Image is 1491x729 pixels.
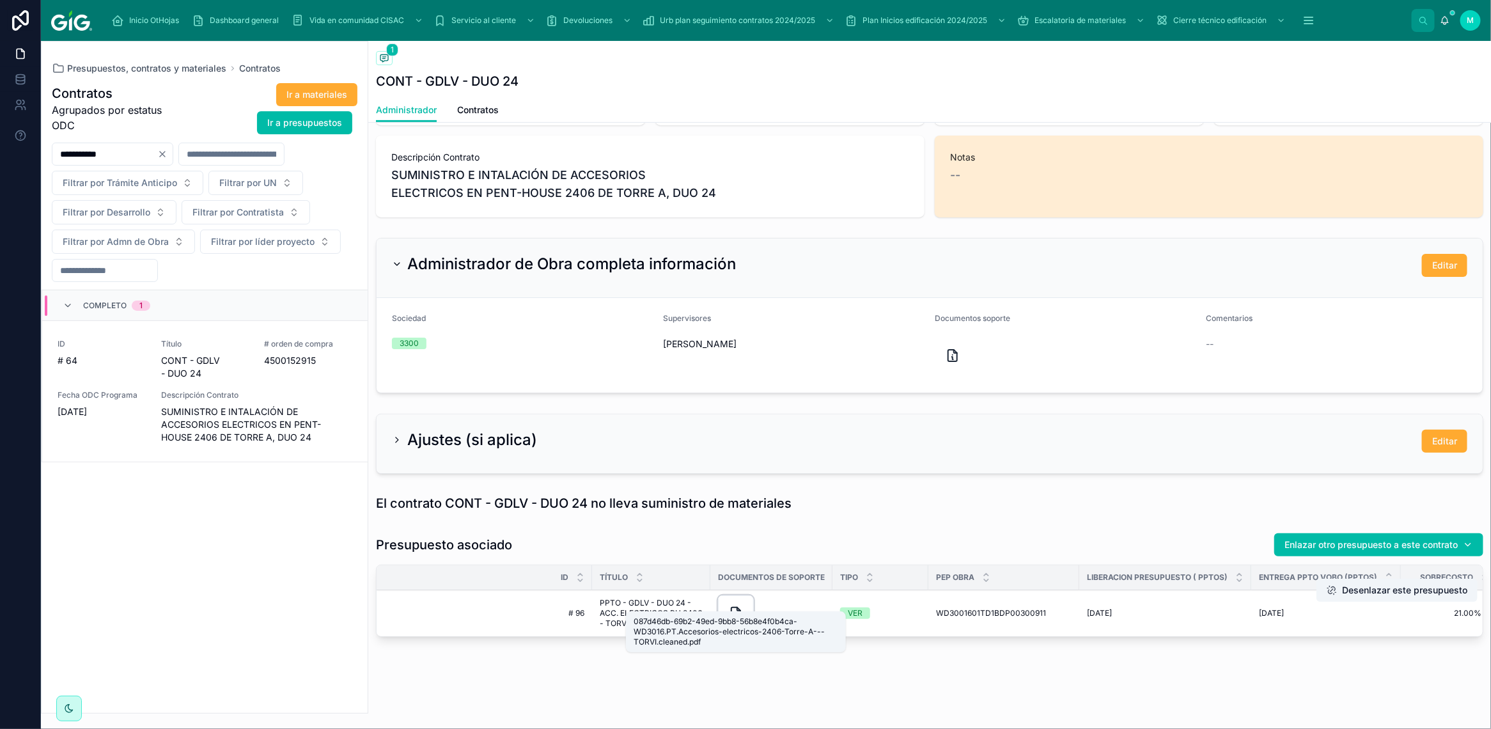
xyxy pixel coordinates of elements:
button: Ir a materiales [276,83,357,106]
span: Contratos [457,104,499,116]
span: Plan Inicios edificación 2024/2025 [863,15,987,26]
span: Fecha ODC Programa [58,390,146,400]
span: Filtrar por Admn de Obra [63,235,169,248]
button: Select Button [52,230,195,254]
a: # 96 [392,608,584,618]
button: Ir a presupuestos [257,111,352,134]
span: Servicio al cliente [451,15,516,26]
button: Select Button [52,200,176,224]
span: Inicio OtHojas [129,15,179,26]
div: 3300 [400,338,419,349]
a: ID# 64TítuloCONT - GDLV - DUO 24# orden de compra4500152915Fecha ODC Programa[DATE]Descripción Co... [42,321,368,462]
span: Agrupados por estatus ODC [52,102,176,133]
button: Editar [1422,430,1467,453]
a: VER [840,607,921,619]
span: SUMINISTRO E INTALACIÓN DE ACCESORIOS ELECTRICOS EN PENT-HOUSE 2406 DE TORRE A, DUO 24 [391,166,909,202]
span: LIBERACION PRESUPUESTO ( PPTOS) [1087,572,1228,583]
a: Inicio OtHojas [107,9,188,32]
span: Enlazar otro presupuesto a este contrato [1284,538,1458,551]
span: -- [950,166,960,184]
span: Filtrar por líder proyecto [211,235,315,248]
span: Editar [1432,259,1457,272]
a: Dashboard general [188,9,288,32]
a: [DATE] [1259,608,1393,618]
a: Cierre técnico edificación [1151,9,1292,32]
span: Urb plan seguimiento contratos 2024/2025 [660,15,815,26]
img: App logo [51,10,92,31]
a: Plan Inicios edificación 2024/2025 [841,9,1013,32]
span: Documentos soporte [935,313,1010,323]
span: 1 [386,43,398,56]
span: Descripción Contrato [161,390,352,400]
span: ID [58,339,146,349]
span: Presupuestos, contratos y materiales [67,62,226,75]
span: [DATE] [1259,608,1284,618]
a: Urb plan seguimiento contratos 2024/2025 [638,9,841,32]
span: Devoluciones [563,15,613,26]
span: ID [561,572,568,583]
span: Contratos [239,62,281,75]
a: Devoluciones [542,9,638,32]
button: Select Button [208,171,303,195]
span: Título [600,572,628,583]
a: Escalatoria de materiales [1013,9,1151,32]
span: # orden de compra [264,339,352,349]
a: Presupuestos, contratos y materiales [52,62,226,75]
div: VER [848,607,863,619]
span: Descripción Contrato [391,151,909,164]
span: TIPO [840,572,858,583]
span: [PERSON_NAME] [664,338,925,350]
button: Editar [1422,254,1467,277]
span: PEP OBRA [936,572,974,583]
span: Administrador [376,104,437,116]
span: # 64 [58,354,146,367]
a: PPTO - GDLV - DUO 24 - ACC. ELECTRICOS PH 2406 - TORVI [600,598,703,629]
button: Clear [157,149,173,159]
a: WD3001601TD1BDP00300911 [936,608,1072,618]
h1: Contratos [52,84,176,102]
a: Servicio al cliente [430,9,542,32]
span: WD3001601TD1BDP00300911 [936,608,1046,618]
h2: Ajustes (si aplica) [407,430,537,450]
h1: Presupuesto asociado [376,536,512,554]
h1: CONT - GDLV - DUO 24 [376,72,519,90]
span: ENTREGA PPTO VOBO (PPTOS) [1259,572,1377,583]
span: Notas [950,151,1468,164]
button: Select Button [52,171,203,195]
span: Dashboard general [210,15,279,26]
a: Administrador [376,98,437,123]
a: 21.00% [1401,608,1481,618]
h2: Administrador de Obra completa información [407,254,736,274]
span: Documentos de soporte [718,572,825,583]
span: Ir a materiales [286,88,347,101]
span: Filtrar por Contratista [192,206,284,219]
span: 4500152915 [264,354,352,367]
button: Enlazar otro presupuesto a este contrato [1274,533,1483,556]
button: Select Button [200,230,341,254]
span: Título [161,339,249,349]
span: -- [1206,338,1214,350]
div: scrollable content [102,6,1412,35]
a: Vida en comunidad CISAC [288,9,430,32]
a: Contratos [457,98,499,124]
div: 1 [139,301,143,311]
span: Comentarios [1206,313,1253,323]
span: SUMINISTRO E INTALACIÓN DE ACCESORIOS ELECTRICOS EN PENT-HOUSE 2406 DE TORRE A, DUO 24 [161,405,352,444]
span: Supervisores [664,313,712,323]
span: [DATE] [1087,608,1112,618]
span: [DATE] [58,405,146,418]
span: CONT - GDLV - DUO 24 [161,354,249,380]
span: M [1467,15,1474,26]
span: Ir a presupuestos [267,116,342,129]
span: Editar [1432,435,1457,448]
a: [DATE] [1087,608,1244,618]
span: Vida en comunidad CISAC [309,15,404,26]
button: Desenlazar este presupuesto [1316,579,1478,602]
span: Filtrar por UN [219,176,277,189]
span: Sociedad [392,313,426,323]
span: Completo [83,301,127,311]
